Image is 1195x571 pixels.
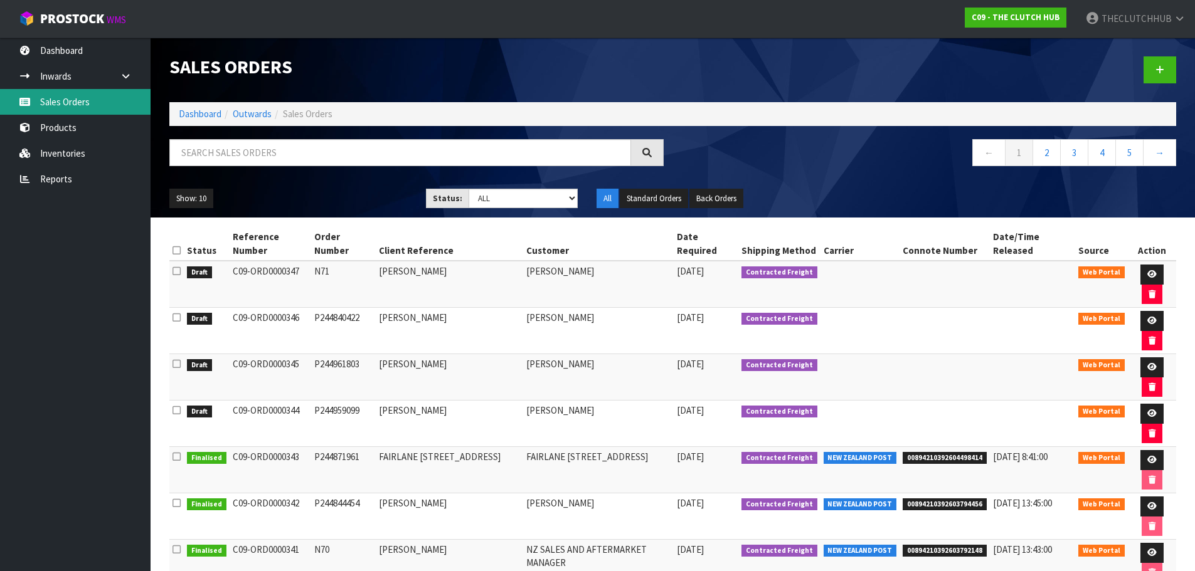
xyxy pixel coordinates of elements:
th: Client Reference [376,227,523,261]
span: NEW ZEALAND POST [824,545,897,557]
th: Connote Number [900,227,990,261]
a: → [1143,139,1176,166]
td: [PERSON_NAME] [523,308,674,354]
strong: Status: [433,193,462,204]
h1: Sales Orders [169,56,664,77]
span: [DATE] [677,543,704,555]
span: Web Portal [1078,452,1125,464]
th: Shipping Method [738,227,821,261]
strong: C09 - THE CLUTCH HUB [972,12,1060,23]
th: Source [1075,227,1128,261]
a: 1 [1005,139,1033,166]
span: Draft [187,359,212,372]
span: Web Portal [1078,498,1125,511]
span: Contracted Freight [741,452,817,464]
small: WMS [107,14,126,26]
th: Action [1128,227,1176,261]
td: P244961803 [311,354,376,401]
a: ← [972,139,1006,166]
td: P244844454 [311,493,376,540]
span: Web Portal [1078,266,1125,279]
a: 3 [1060,139,1088,166]
span: [DATE] [677,358,704,370]
td: C09-ORD0000343 [230,447,312,493]
th: Order Number [311,227,376,261]
span: Contracted Freight [741,545,817,557]
button: All [597,189,619,209]
button: Show: 10 [169,189,213,209]
span: Finalised [187,545,226,557]
th: Reference Number [230,227,312,261]
span: THECLUTCHHUB [1102,13,1172,24]
td: [PERSON_NAME] [523,261,674,308]
span: Contracted Freight [741,266,817,279]
a: 2 [1033,139,1061,166]
th: Date/Time Released [990,227,1076,261]
td: C09-ORD0000347 [230,261,312,308]
td: P244871961 [311,447,376,493]
button: Standard Orders [620,189,688,209]
th: Status [184,227,230,261]
span: Web Portal [1078,359,1125,372]
span: 00894210392604498414 [903,452,987,464]
td: FAIRLANE [STREET_ADDRESS] [376,447,523,493]
span: Draft [187,313,212,325]
span: [DATE] [677,265,704,277]
span: Sales Orders [283,108,332,120]
span: Draft [187,266,212,279]
span: Contracted Freight [741,498,817,511]
span: [DATE] [677,497,704,509]
span: Web Portal [1078,545,1125,557]
span: Contracted Freight [741,313,817,325]
td: P244840422 [311,308,376,354]
a: 4 [1088,139,1116,166]
span: Contracted Freight [741,359,817,372]
td: FAIRLANE [STREET_ADDRESS] [523,447,674,493]
td: [PERSON_NAME] [376,493,523,540]
nav: Page navigation [682,139,1177,170]
span: Draft [187,406,212,418]
span: ProStock [40,11,104,27]
span: NEW ZEALAND POST [824,498,897,511]
span: 00894210392603792148 [903,545,987,557]
button: Back Orders [689,189,743,209]
th: Customer [523,227,674,261]
span: [DATE] 8:41:00 [993,451,1048,463]
th: Date Required [674,227,738,261]
td: C09-ORD0000346 [230,308,312,354]
span: Finalised [187,498,226,511]
th: Carrier [821,227,900,261]
a: Dashboard [179,108,221,120]
span: Finalised [187,452,226,464]
td: [PERSON_NAME] [376,308,523,354]
span: [DATE] 13:45:00 [993,497,1052,509]
span: Contracted Freight [741,406,817,418]
span: Web Portal [1078,313,1125,325]
span: [DATE] [677,451,704,463]
td: [PERSON_NAME] [376,261,523,308]
td: [PERSON_NAME] [523,401,674,447]
a: 5 [1115,139,1144,166]
td: [PERSON_NAME] [376,354,523,401]
td: N71 [311,261,376,308]
input: Search sales orders [169,139,631,166]
span: Web Portal [1078,406,1125,418]
span: [DATE] [677,312,704,323]
span: [DATE] 13:43:00 [993,543,1052,555]
td: [PERSON_NAME] [523,493,674,540]
td: C09-ORD0000345 [230,354,312,401]
img: cube-alt.png [19,11,35,26]
span: 00894210392603794456 [903,498,987,511]
span: [DATE] [677,404,704,416]
td: P244959099 [311,401,376,447]
span: NEW ZEALAND POST [824,452,897,464]
td: C09-ORD0000344 [230,401,312,447]
td: [PERSON_NAME] [376,401,523,447]
td: C09-ORD0000342 [230,493,312,540]
a: Outwards [233,108,272,120]
td: [PERSON_NAME] [523,354,674,401]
